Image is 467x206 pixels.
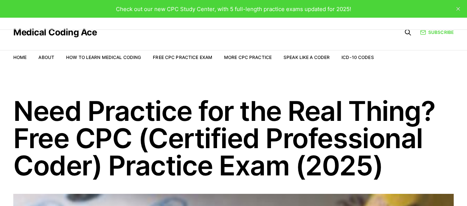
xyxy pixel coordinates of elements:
iframe: portal-trigger [347,170,467,206]
a: ICD-10 Codes [341,55,374,60]
a: Home [13,55,27,60]
a: Subscribe [420,29,454,36]
a: More CPC Practice [224,55,272,60]
span: Check out our new CPC Study Center, with 5 full-length practice exams updated for 2025! [116,6,351,13]
a: Speak Like a Coder [284,55,330,60]
a: Free CPC Practice Exam [153,55,212,60]
a: About [38,55,54,60]
a: Medical Coding Ace [13,28,97,37]
a: How to Learn Medical Coding [66,55,141,60]
h1: Need Practice for the Real Thing? Free CPC (Certified Professional Coder) Practice Exam (2025) [13,97,454,179]
button: close [452,3,464,15]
